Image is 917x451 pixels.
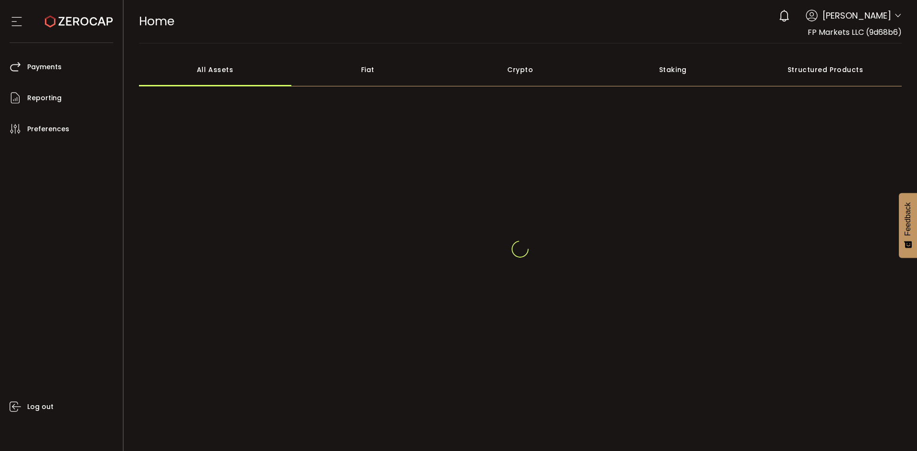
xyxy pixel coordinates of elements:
[139,53,292,86] div: All Assets
[808,27,902,38] span: FP Markets LLC (9d68b6)
[904,202,912,236] span: Feedback
[139,13,174,30] span: Home
[291,53,444,86] div: Fiat
[444,53,597,86] div: Crypto
[899,193,917,258] button: Feedback - Show survey
[27,91,62,105] span: Reporting
[597,53,749,86] div: Staking
[27,60,62,74] span: Payments
[749,53,902,86] div: Structured Products
[27,122,69,136] span: Preferences
[822,9,891,22] span: [PERSON_NAME]
[27,400,53,414] span: Log out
